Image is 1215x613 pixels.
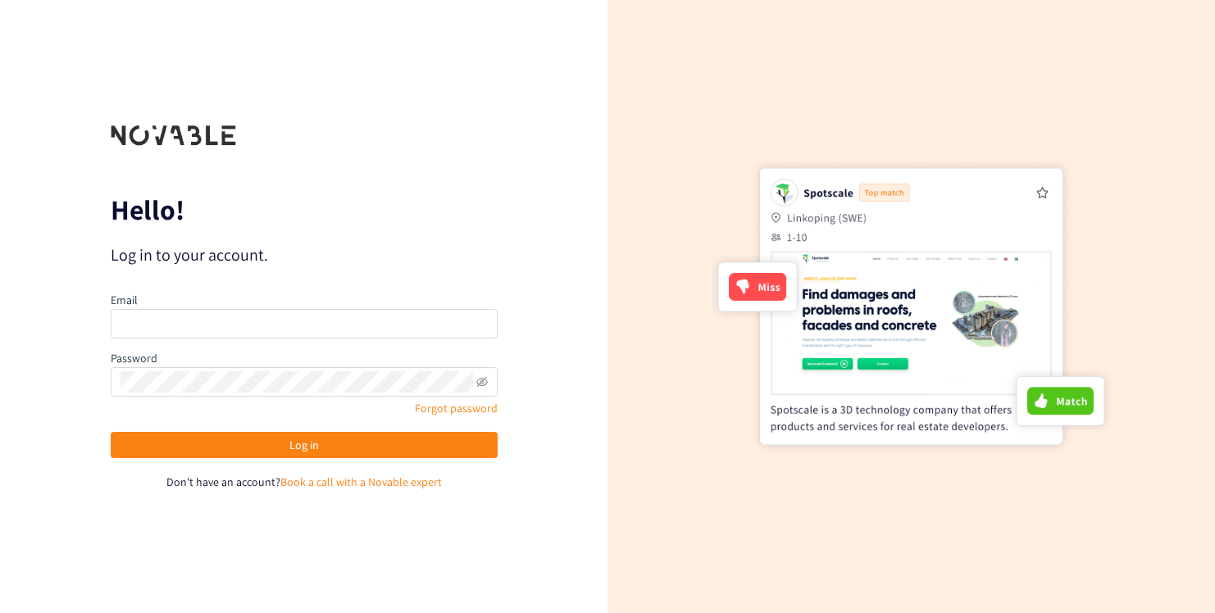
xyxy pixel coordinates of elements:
a: Book a call with a Novable expert [280,475,442,489]
p: Log in to your account. [111,243,498,266]
button: Log in [111,432,498,458]
span: Log in [289,436,319,454]
p: Hello! [111,197,498,223]
label: Email [111,293,138,307]
span: Don't have an account? [166,475,280,489]
span: eye-invisible [476,376,488,388]
label: Password [111,351,157,366]
a: Forgot password [415,401,498,415]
